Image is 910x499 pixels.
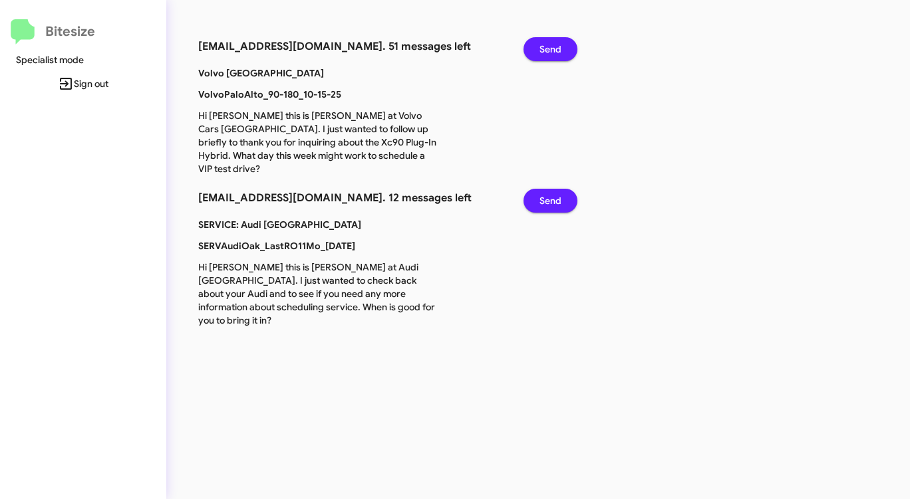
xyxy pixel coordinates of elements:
[198,67,324,79] b: Volvo [GEOGRAPHIC_DATA]
[11,19,95,45] a: Bitesize
[198,219,361,231] b: SERVICE: Audi [GEOGRAPHIC_DATA]
[524,189,577,213] button: Send
[198,189,504,207] h3: [EMAIL_ADDRESS][DOMAIN_NAME]. 12 messages left
[198,240,355,252] b: SERVAudiOak_LastRO11Mo_[DATE]
[198,37,504,56] h3: [EMAIL_ADDRESS][DOMAIN_NAME]. 51 messages left
[11,72,156,96] span: Sign out
[539,189,561,213] span: Send
[188,260,448,327] p: Hi [PERSON_NAME] this is [PERSON_NAME] at Audi [GEOGRAPHIC_DATA]. I just wanted to check back abo...
[524,37,577,61] button: Send
[539,37,561,61] span: Send
[188,109,448,175] p: Hi [PERSON_NAME] this is [PERSON_NAME] at Volvo Cars [GEOGRAPHIC_DATA]. I just wanted to follow u...
[198,88,341,100] b: VolvoPaloAlto_90-180_10-15-25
